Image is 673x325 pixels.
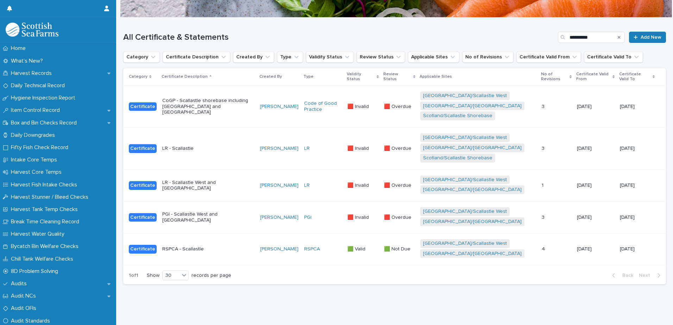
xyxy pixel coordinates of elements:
button: Certificate Valid To [584,51,643,63]
a: [PERSON_NAME] [260,183,298,189]
span: Add New [641,35,661,40]
p: Home [8,45,31,52]
p: 🟥 Invalid [347,213,370,221]
p: 3 [542,102,546,110]
p: Certificate Valid From [576,70,611,83]
a: [PERSON_NAME] [260,215,298,221]
p: Chill Tank Welfare Checks [8,256,79,262]
p: [DATE] [577,146,614,152]
p: Harvest Fish Intake Checks [8,181,83,188]
p: Harvest Records [8,70,57,77]
p: Daily Technical Record [8,82,70,89]
p: 3 [542,213,546,221]
p: 🟩 Valid [347,245,367,252]
p: Audit NCs [8,293,42,299]
button: Review Status [357,51,405,63]
p: Category [129,73,147,81]
p: LR - Scallastle [162,146,254,152]
p: records per page [191,273,231,279]
p: Type [303,73,314,81]
p: 4 [542,245,546,252]
button: No of Revisions [462,51,514,63]
a: [GEOGRAPHIC_DATA]/Scallastle West [423,135,507,141]
a: [GEOGRAPHIC_DATA]/[GEOGRAPHIC_DATA] [423,103,522,109]
a: [GEOGRAPHIC_DATA]/Scallastle West [423,241,507,247]
p: 🟥 Overdue [384,102,413,110]
a: [GEOGRAPHIC_DATA]/Scallastle West [423,177,507,183]
p: 🟥 Invalid [347,144,370,152]
p: Validity Status [347,70,375,83]
tr: CertificateLR - Scallastle West and [GEOGRAPHIC_DATA][PERSON_NAME] LR 🟥 Invalid🟥 Invalid 🟥 Overdu... [123,170,666,202]
p: [DATE] [577,183,614,189]
p: Harvest Tank Temp Checks [8,206,83,213]
div: Certificate [129,245,157,254]
p: Daily Downgrades [8,132,61,139]
button: Validity Status [306,51,354,63]
button: Created By [233,51,274,63]
p: Certificate Valid To [619,70,651,83]
img: mMrefqRFQpe26GRNOUkG [6,23,58,37]
p: PGI - Scallastle West and [GEOGRAPHIC_DATA] [162,211,254,223]
p: 🟩 Not Due [384,245,412,252]
p: Harvest Stunner / Bleed Checks [8,194,94,200]
a: LR [304,183,310,189]
p: [DATE] [620,146,655,152]
p: Harvest Core Temps [8,169,67,176]
p: 🟥 Overdue [384,213,413,221]
p: [DATE] [620,215,655,221]
div: 30 [163,272,180,279]
button: Type [277,51,303,63]
p: Item Control Record [8,107,65,114]
tr: CertificatePGI - Scallastle West and [GEOGRAPHIC_DATA][PERSON_NAME] PGI 🟥 Invalid🟥 Invalid 🟥 Over... [123,202,666,234]
button: Applicable Sites [408,51,459,63]
a: [GEOGRAPHIC_DATA]/[GEOGRAPHIC_DATA] [423,219,522,225]
p: Fifty Fish Check Record [8,144,74,151]
tr: CertificateLR - Scallastle[PERSON_NAME] LR 🟥 Invalid🟥 Invalid 🟥 Overdue🟥 Overdue [GEOGRAPHIC_DATA... [123,128,666,170]
p: CoGP - Scallastle shorebase including [GEOGRAPHIC_DATA] and [GEOGRAPHIC_DATA] [162,98,254,115]
a: [GEOGRAPHIC_DATA]/[GEOGRAPHIC_DATA] [423,251,522,257]
div: Certificate [129,144,157,153]
p: [DATE] [577,104,614,110]
p: Audit Standards [8,318,56,324]
p: [DATE] [620,104,655,110]
div: Certificate [129,181,157,190]
a: RSPCA [304,246,320,252]
a: [GEOGRAPHIC_DATA]/[GEOGRAPHIC_DATA] [423,145,522,151]
p: 1 [542,181,545,189]
a: [GEOGRAPHIC_DATA]/Scallastle West [423,209,507,215]
p: Bycatch Bin Welfare Checks [8,243,84,250]
a: [GEOGRAPHIC_DATA]/Scallastle West [423,93,507,99]
p: RSPCA - Scallastle [162,246,254,252]
input: Search [558,32,625,43]
button: Certificate Description [163,51,230,63]
p: No of Revisions [541,70,568,83]
p: 🟥 Invalid [347,102,370,110]
a: [PERSON_NAME] [260,246,298,252]
p: Intake Core Temps [8,157,63,163]
a: PGI [304,215,312,221]
p: Certificate Description [162,73,208,81]
p: Review Status [383,70,411,83]
p: Applicable Sites [420,73,452,81]
p: Harvest Water Quality [8,231,70,237]
div: Certificate [129,102,157,111]
button: Certificate Valid From [516,51,581,63]
tr: CertificateRSPCA - Scallastle[PERSON_NAME] RSPCA 🟩 Valid🟩 Valid 🟩 Not Due🟩 Not Due [GEOGRAPHIC_DA... [123,233,666,265]
div: Certificate [129,213,157,222]
p: 1 of 1 [123,267,144,284]
p: 3 [542,144,546,152]
a: Add New [629,32,666,43]
p: 🟥 Overdue [384,144,413,152]
p: Show [147,273,159,279]
p: [DATE] [577,215,614,221]
tr: CertificateCoGP - Scallastle shorebase including [GEOGRAPHIC_DATA] and [GEOGRAPHIC_DATA][PERSON_N... [123,85,666,127]
button: Back [606,272,636,279]
p: What's New? [8,58,49,64]
h1: All Certificate & Statements [123,32,555,43]
p: Break Time Cleaning Record [8,218,85,225]
p: 🟥 Invalid [347,181,370,189]
a: Code of Good Practice [304,101,342,113]
p: [DATE] [620,246,655,252]
p: 🟥 Overdue [384,181,413,189]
